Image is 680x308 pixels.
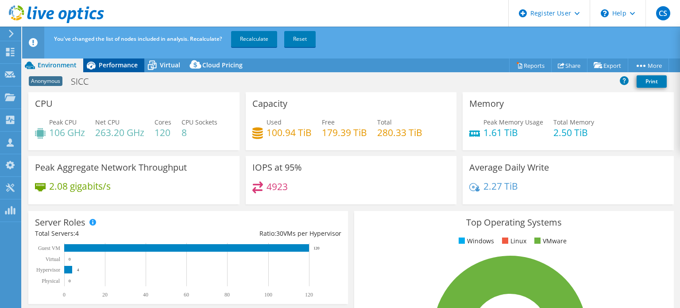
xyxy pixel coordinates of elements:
li: VMware [532,236,567,246]
div: Ratio: VMs per Hypervisor [188,229,341,238]
a: More [628,58,669,72]
h3: Server Roles [35,218,85,227]
span: Peak CPU [49,118,77,126]
span: Cloud Pricing [202,61,243,69]
span: Virtual [160,61,180,69]
span: Performance [99,61,138,69]
h4: 4923 [267,182,288,191]
a: Print [637,75,667,88]
text: Physical [42,278,60,284]
h3: Peak Aggregate Network Throughput [35,163,187,172]
span: Anonymous [29,76,62,86]
h3: Memory [469,99,504,109]
h4: 1.61 TiB [483,128,543,137]
a: Reset [284,31,316,47]
span: 4 [75,229,79,238]
h3: CPU [35,99,53,109]
h3: Capacity [252,99,287,109]
li: Linux [500,236,526,246]
h3: IOPS at 95% [252,163,302,172]
h4: 263.20 GHz [95,128,144,137]
h4: 179.39 TiB [322,128,367,137]
span: Peak Memory Usage [483,118,543,126]
a: Recalculate [231,31,277,47]
text: 0 [69,257,71,261]
text: 120 [305,292,313,298]
span: CS [656,6,670,20]
a: Share [551,58,587,72]
h4: 2.08 gigabits/s [49,181,111,191]
span: Total Memory [553,118,594,126]
text: 100 [264,292,272,298]
h4: 8 [182,128,217,137]
span: You've changed the list of nodes included in analysis. Recalculate? [54,35,222,43]
span: CPU Sockets [182,118,217,126]
span: Free [322,118,335,126]
h4: 100.94 TiB [267,128,312,137]
h4: 2.50 TiB [553,128,594,137]
text: 80 [224,292,230,298]
text: 120 [313,246,320,250]
text: 40 [143,292,148,298]
text: Hypervisor [36,267,60,273]
text: 60 [184,292,189,298]
h4: 120 [155,128,171,137]
a: Export [587,58,628,72]
span: 30 [276,229,283,238]
text: 0 [69,279,71,283]
text: 4 [77,268,79,272]
h3: Average Daily Write [469,163,549,172]
span: Used [267,118,282,126]
span: Total [377,118,392,126]
div: Total Servers: [35,229,188,238]
li: Windows [456,236,494,246]
svg: \n [601,9,609,17]
h4: 106 GHz [49,128,85,137]
h1: SICC [67,77,102,86]
span: Net CPU [95,118,120,126]
text: Guest VM [38,245,60,251]
text: Virtual [46,256,61,262]
h3: Top Operating Systems [361,218,667,227]
text: 20 [102,292,108,298]
h4: 2.27 TiB [483,181,518,191]
text: 0 [63,292,66,298]
span: Cores [155,118,171,126]
h4: 280.33 TiB [377,128,422,137]
span: Environment [38,61,77,69]
a: Reports [509,58,552,72]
